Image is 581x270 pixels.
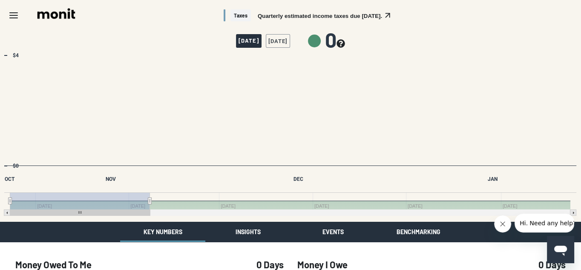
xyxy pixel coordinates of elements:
text: DEC [293,176,303,182]
h4: Money Owed To Me [15,259,183,270]
svg: Menu [9,10,19,20]
button: Benchmarking [376,222,461,242]
button: Quarterly estimated income taxes due [DATE]. [258,13,382,19]
h4: 0 Days [479,259,566,270]
button: Events [290,222,376,242]
button: see more about your cashflow projection [337,39,345,49]
h4: Money I Owe [297,259,465,270]
text: OCT [5,176,15,182]
button: Key Numbers [120,222,205,242]
button: open promoted insight [382,10,393,21]
span: Taxes [230,9,251,22]
text: NOV [106,176,116,182]
text: JAN [488,176,498,182]
button: [DATE] [266,34,290,48]
text: $0 [13,163,19,169]
button: Insights [205,222,290,242]
img: logo [36,7,77,21]
h4: 0 Days [197,259,284,270]
g: Past/Projected Data, series 1 of 4 with 93 data points. Y axis, values. X axis, Time. [3,165,575,167]
iframe: Button to launch messaging window [547,236,574,263]
span: Hi. Need any help? [5,6,61,13]
iframe: Close message [494,215,511,232]
span: 0 [325,29,345,50]
text: $4 [13,52,19,58]
span: [DATE] [236,34,262,48]
iframe: Message from company [515,214,574,232]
